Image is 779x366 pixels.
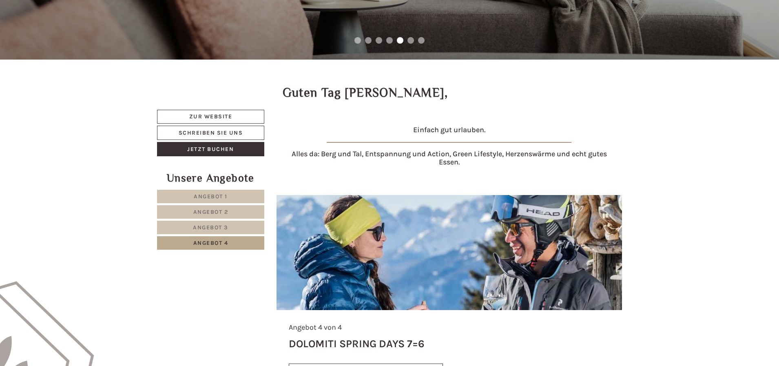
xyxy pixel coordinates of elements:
[6,22,137,47] div: Guten Tag, wie können wir Ihnen helfen?
[327,142,571,143] img: image
[157,171,264,186] div: Unsere Angebote
[289,150,610,166] h4: Alles da: Berg und Tal, Entspannung und Action, Green Lifestyle, Herzenswärme und echt gutes Essen.
[194,193,228,200] span: Angebot 1
[157,110,264,124] a: Zur Website
[269,215,321,229] button: Senden
[12,24,133,30] div: Hotel B&B Feldmessner
[157,126,264,140] a: Schreiben Sie uns
[289,126,610,134] h4: Einfach gut urlauben.
[12,40,133,45] small: 17:33
[193,224,228,231] span: Angebot 3
[289,323,342,332] span: Angebot 4 von 4
[283,86,448,100] h1: Guten Tag [PERSON_NAME],
[141,6,180,20] div: Dienstag
[193,209,228,215] span: Angebot 2
[277,195,622,311] img: dolomiti-spring-days-7-6-De2-cwm-15904p.jpg
[193,240,228,246] span: Angebot 4
[289,336,425,351] div: Dolomiti Spring Days 7=6
[157,142,264,156] a: Jetzt buchen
